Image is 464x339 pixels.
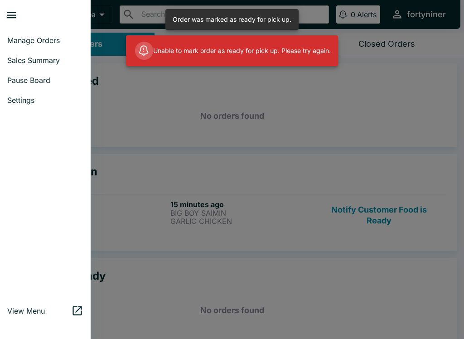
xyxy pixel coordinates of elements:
div: Unable to mark order as ready for pick up. Please try again. [135,38,331,63]
span: View Menu [7,306,71,315]
span: Settings [7,96,83,105]
span: Sales Summary [7,56,83,65]
div: Order was marked as ready for pick up. [173,12,291,27]
span: Manage Orders [7,36,83,45]
span: Pause Board [7,76,83,85]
